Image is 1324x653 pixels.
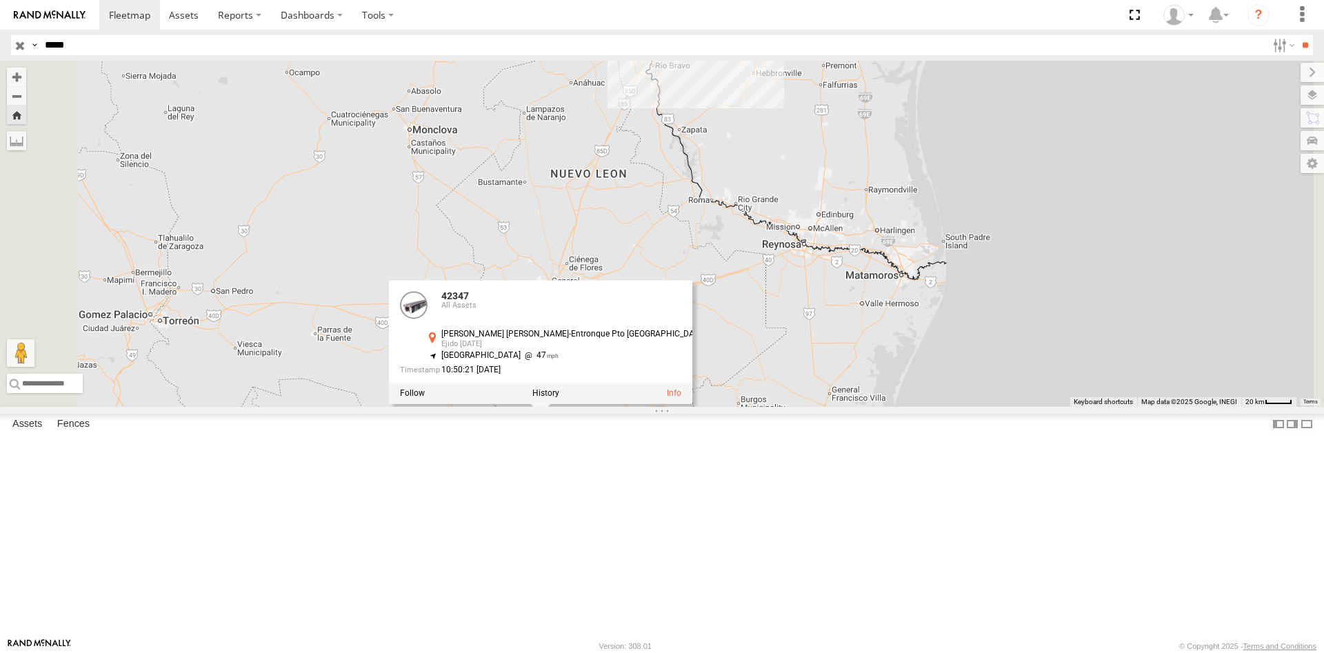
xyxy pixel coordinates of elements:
[400,291,428,319] a: View Asset Details
[50,414,97,434] label: Fences
[441,302,706,310] div: All Assets
[1241,397,1296,407] button: Map Scale: 20 km per 36 pixels
[7,86,26,106] button: Zoom out
[441,351,521,361] span: [GEOGRAPHIC_DATA]
[1285,414,1299,434] label: Dock Summary Table to the Right
[599,642,652,650] div: Version: 308.01
[1243,642,1316,650] a: Terms and Conditions
[441,290,469,301] a: 42347
[14,10,86,20] img: rand-logo.svg
[400,366,706,375] div: Date/time of location update
[1074,397,1133,407] button: Keyboard shortcuts
[29,35,40,55] label: Search Query
[441,341,706,349] div: Ejido [DATE]
[441,330,706,339] div: [PERSON_NAME] [PERSON_NAME]-Entronque Pto [GEOGRAPHIC_DATA]
[1158,5,1198,26] div: Juan Lopez
[8,639,71,653] a: Visit our Website
[1179,642,1316,650] div: © Copyright 2025 -
[1303,399,1318,405] a: Terms (opens in new tab)
[7,106,26,124] button: Zoom Home
[6,414,49,434] label: Assets
[521,351,559,361] span: 47
[1141,398,1237,405] span: Map data ©2025 Google, INEGI
[532,389,559,399] label: View Asset History
[1267,35,1297,55] label: Search Filter Options
[667,389,681,399] a: View Asset Details
[1301,154,1324,173] label: Map Settings
[7,68,26,86] button: Zoom in
[1272,414,1285,434] label: Dock Summary Table to the Left
[7,339,34,367] button: Drag Pegman onto the map to open Street View
[1300,414,1314,434] label: Hide Summary Table
[1247,4,1270,26] i: ?
[400,389,425,399] label: Realtime tracking of Asset
[7,131,26,150] label: Measure
[1245,398,1265,405] span: 20 km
